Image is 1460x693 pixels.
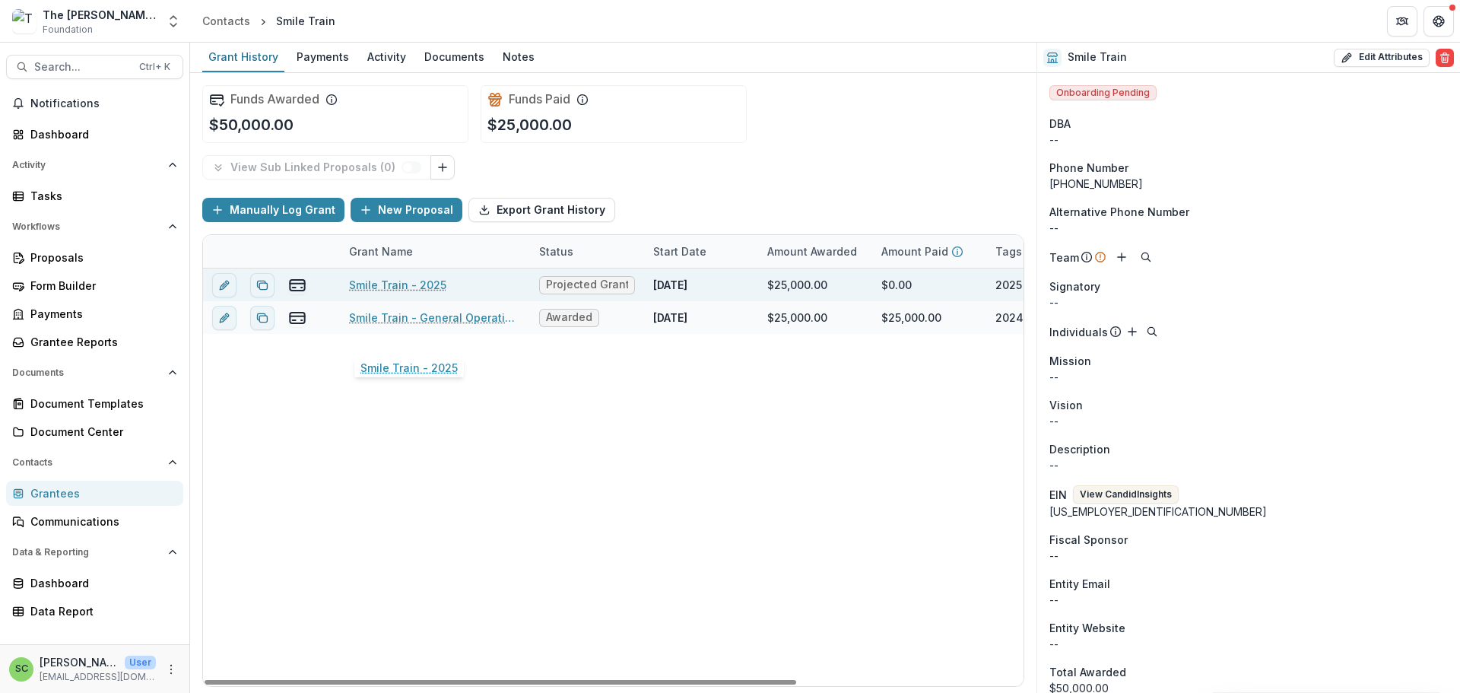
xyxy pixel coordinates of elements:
span: Entity Website [1049,620,1125,636]
div: Amount Awarded [758,235,872,268]
span: Documents [12,367,162,378]
div: Communications [30,513,171,529]
img: The Brunetti Foundation [12,9,36,33]
button: Duplicate proposal [250,306,275,330]
span: Foundation [43,23,93,37]
a: Payments [6,301,183,326]
div: Start Date [644,243,716,259]
p: [DATE] [653,310,687,326]
span: Notifications [30,97,177,110]
button: More [162,660,180,679]
a: Notes [497,43,541,72]
button: Open Workflows [6,215,183,239]
button: view-payments [288,309,306,327]
div: Proposals [30,250,171,265]
button: Partners [1387,6,1417,37]
h2: Funds Paid [509,92,570,106]
p: -- [1049,369,1448,385]
span: Description [1049,441,1110,457]
div: Document Center [30,424,171,440]
div: Grant Name [340,235,530,268]
a: Data Report [6,599,183,624]
p: Individuals [1049,324,1108,340]
button: Duplicate proposal [250,273,275,297]
a: Documents [418,43,490,72]
div: Data Report [30,603,171,619]
a: Grant History [202,43,284,72]
p: -- [1049,220,1448,236]
a: Grantees [6,481,183,506]
button: Export Grant History [468,198,615,222]
div: Tags [986,235,1100,268]
a: Grantee Reports [6,329,183,354]
p: User [125,656,156,669]
div: Grantee Reports [30,334,171,350]
span: Projected Grants [546,278,628,291]
p: $25,000.00 [487,113,572,136]
button: Edit Attributes [1334,49,1430,67]
span: Awarded [546,311,592,324]
div: Grant Name [340,243,422,259]
button: Search [1137,248,1155,266]
button: Open entity switcher [163,6,184,37]
button: Search... [6,55,183,79]
a: Dashboard [6,122,183,147]
a: Document Templates [6,391,183,416]
div: Form Builder [30,278,171,294]
button: View Sub Linked Proposals (0) [202,155,431,180]
a: Proposals [6,245,183,270]
button: Notifications [6,91,183,116]
span: Data & Reporting [12,547,162,558]
span: Entity Email [1049,576,1110,592]
a: Activity [361,43,412,72]
p: Amount Paid [881,243,948,259]
a: Communications [6,509,183,534]
span: Total Awarded [1049,664,1126,680]
div: -- [1049,636,1448,652]
p: EIN [1049,487,1067,503]
p: View Sub Linked Proposals ( 0 ) [230,161,401,174]
div: Tasks [30,188,171,204]
button: Add [1112,248,1131,266]
button: Add [1123,323,1141,341]
span: Vision [1049,397,1083,413]
p: Team [1049,250,1079,265]
a: Document Center [6,419,183,444]
div: Contacts [202,13,250,29]
div: 2025 [995,277,1022,293]
div: $25,000.00 [767,310,827,326]
div: Amount Paid [872,235,986,268]
a: Smile Train - General Operating Support-2024 [349,310,521,326]
a: Payments [290,43,355,72]
button: Delete [1436,49,1454,67]
div: Status [530,235,644,268]
button: Open Data & Reporting [6,540,183,564]
div: [PHONE_NUMBER] [1049,176,1448,192]
h2: Funds Awarded [230,92,319,106]
a: Contacts [196,10,256,32]
div: The [PERSON_NAME] Foundation [43,7,157,23]
div: Documents [418,46,490,68]
span: DBA [1049,116,1071,132]
div: Smile Train [276,13,335,29]
div: -- [1049,132,1448,148]
span: Contacts [12,457,162,468]
span: Activity [12,160,162,170]
p: [DATE] [653,277,687,293]
button: Open Contacts [6,450,183,475]
a: Dashboard [6,571,183,596]
button: View CandidInsights [1073,485,1179,504]
span: Alternative Phone Number [1049,204,1189,220]
div: Ctrl + K [136,59,173,75]
div: [US_EMPLOYER_IDENTIFICATION_NUMBER] [1049,504,1448,520]
div: Grant History [202,46,284,68]
div: Grantees [30,485,171,501]
div: 2024 [995,310,1024,326]
div: $0.00 [881,277,912,293]
nav: breadcrumb [196,10,341,32]
div: Tags [986,243,1031,259]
